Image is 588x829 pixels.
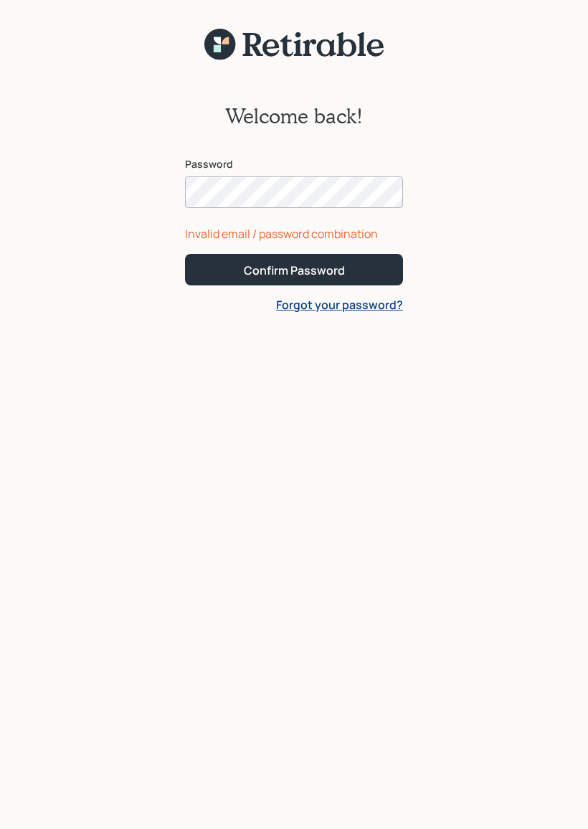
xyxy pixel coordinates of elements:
[225,104,363,128] h2: Welcome back!
[276,297,403,313] a: Forgot your password?
[185,157,403,171] label: Password
[244,262,345,278] div: Confirm Password
[185,254,403,285] button: Confirm Password
[185,225,403,242] div: Invalid email / password combination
